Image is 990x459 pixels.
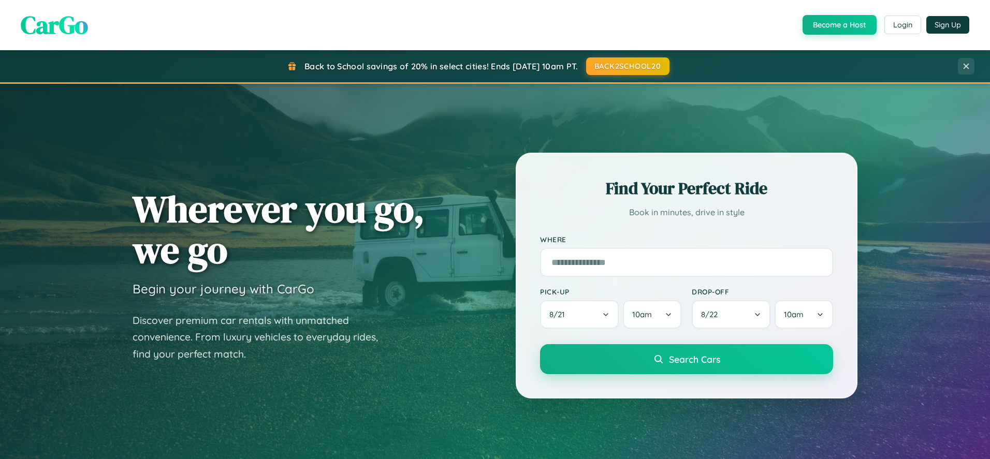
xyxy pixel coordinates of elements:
[926,16,969,34] button: Sign Up
[692,287,833,296] label: Drop-off
[692,300,770,329] button: 8/22
[21,8,88,42] span: CarGo
[803,15,877,35] button: Become a Host
[540,205,833,220] p: Book in minutes, drive in style
[586,57,669,75] button: BACK2SCHOOL20
[133,312,391,363] p: Discover premium car rentals with unmatched convenience. From luxury vehicles to everyday rides, ...
[632,309,652,319] span: 10am
[540,235,833,244] label: Where
[784,309,804,319] span: 10am
[540,344,833,374] button: Search Cars
[540,300,619,329] button: 8/21
[549,309,570,319] span: 8 / 21
[623,300,681,329] button: 10am
[884,16,921,34] button: Login
[701,309,723,319] span: 8 / 22
[669,353,720,365] span: Search Cars
[304,61,578,71] span: Back to School savings of 20% in select cities! Ends [DATE] 10am PT.
[133,188,425,270] h1: Wherever you go, we go
[133,281,314,297] h3: Begin your journey with CarGo
[540,177,833,200] h2: Find Your Perfect Ride
[775,300,833,329] button: 10am
[540,287,681,296] label: Pick-up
